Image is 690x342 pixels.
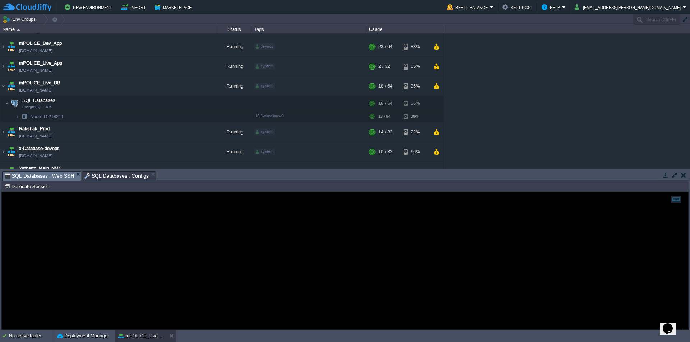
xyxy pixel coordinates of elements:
button: Duplicate Session [4,183,51,189]
a: x-Database-devops [19,145,60,152]
img: AMDAwAAAACH5BAEAAAAALAAAAAABAAEAAAICRAEAOw== [0,76,6,96]
img: AMDAwAAAACH5BAEAAAAALAAAAAABAAEAAAICRAEAOw== [6,37,17,56]
button: Help [542,3,562,11]
img: AMDAwAAAACH5BAEAAAAALAAAAAABAAEAAAICRAEAOw== [19,111,29,122]
div: 83% [404,37,427,56]
span: [DOMAIN_NAME] [19,152,52,159]
div: Running [216,122,252,142]
div: Name [1,25,216,33]
div: 23 / 64 [378,37,392,56]
div: Running [216,142,252,161]
div: 2 / 32 [378,57,390,76]
div: 14 / 32 [378,122,392,142]
span: SQL Databases : Configs [84,172,149,180]
a: [DOMAIN_NAME] [19,132,52,140]
div: 18 / 64 [378,96,392,111]
a: SQL DatabasesPostgreSQL 16.6 [22,98,56,103]
img: AMDAwAAAACH5BAEAAAAALAAAAAABAAEAAAICRAEAOw== [15,111,19,122]
div: Usage [367,25,443,33]
div: 36% [404,111,427,122]
div: Running [216,37,252,56]
img: CloudJiffy [3,3,51,12]
div: 22% [404,122,427,142]
img: AMDAwAAAACH5BAEAAAAALAAAAAABAAEAAAICRAEAOw== [0,122,6,142]
button: [EMAIL_ADDRESS][PERSON_NAME][DOMAIN_NAME] [575,3,683,11]
img: AMDAwAAAACH5BAEAAAAALAAAAAABAAEAAAICRAEAOw== [0,37,6,56]
div: system [254,83,275,89]
div: 18 / 64 [378,76,392,96]
button: New Environment [65,3,114,11]
span: [DOMAIN_NAME] [19,86,52,94]
span: Node ID: [30,114,49,119]
div: No active tasks [9,330,54,342]
img: AMDAwAAAACH5BAEAAAAALAAAAAABAAEAAAICRAEAOw== [0,162,6,181]
div: 36% [404,76,427,96]
span: SQL Databases : Web SSH [5,172,74,181]
div: 55% [404,57,427,76]
button: mPOLICE_Live_DB [118,332,164,339]
img: AMDAwAAAACH5BAEAAAAALAAAAAABAAEAAAICRAEAOw== [6,122,17,142]
a: Rakshak_Prod [19,125,50,132]
div: Running [216,162,252,181]
button: Import [121,3,148,11]
div: system [254,168,275,175]
div: 40% [404,162,427,181]
div: system [254,149,275,155]
div: 66% [404,142,427,161]
span: 218211 [29,113,65,120]
img: AMDAwAAAACH5BAEAAAAALAAAAAABAAEAAAICRAEAOw== [10,96,20,111]
img: AMDAwAAAACH5BAEAAAAALAAAAAABAAEAAAICRAEAOw== [17,29,20,31]
a: [DOMAIN_NAME] [19,47,52,54]
span: PostgreSQL 16.6 [22,105,51,109]
a: mPOLICE_Live_DB [19,79,60,86]
img: AMDAwAAAACH5BAEAAAAALAAAAAABAAEAAAICRAEAOw== [0,57,6,76]
a: mPOLICE_Dev_App [19,40,62,47]
div: Running [216,76,252,96]
img: AMDAwAAAACH5BAEAAAAALAAAAAABAAEAAAICRAEAOw== [6,57,17,76]
img: AMDAwAAAACH5BAEAAAAALAAAAAABAAEAAAICRAEAOw== [6,76,17,96]
div: Status [216,25,252,33]
img: AMDAwAAAACH5BAEAAAAALAAAAAABAAEAAAICRAEAOw== [6,142,17,161]
div: 18 / 64 [378,111,390,122]
button: Refill Balance [447,3,490,11]
button: Settings [502,3,533,11]
a: mPOLICE_Live_App [19,60,62,67]
button: Marketplace [155,3,194,11]
div: Running [216,57,252,76]
div: system [254,129,275,135]
button: Env Groups [3,14,38,24]
div: 13 / 16 [378,162,392,181]
div: system [254,63,275,70]
div: Tags [252,25,367,33]
img: AMDAwAAAACH5BAEAAAAALAAAAAABAAEAAAICRAEAOw== [0,142,6,161]
span: SQL Databases [22,97,56,103]
iframe: chat widget [660,313,683,335]
div: 10 / 32 [378,142,392,161]
img: AMDAwAAAACH5BAEAAAAALAAAAAABAAEAAAICRAEAOw== [6,162,17,181]
div: 36% [404,96,427,111]
div: devops [254,43,275,50]
a: Yatharth_Main_NMC [19,165,62,172]
a: [DOMAIN_NAME] [19,67,52,74]
span: 16.6-almalinux-9 [255,114,284,118]
a: Node ID:218211 [29,113,65,120]
button: Deployment Manager [57,332,109,339]
img: AMDAwAAAACH5BAEAAAAALAAAAAABAAEAAAICRAEAOw== [5,96,9,111]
